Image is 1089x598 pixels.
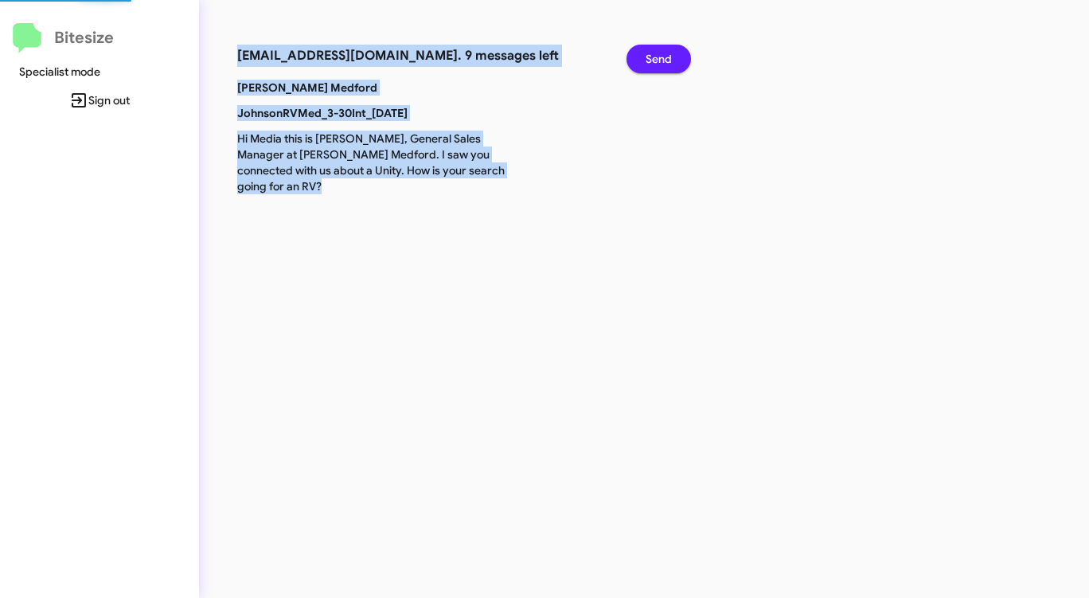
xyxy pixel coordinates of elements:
[13,23,114,53] a: Bitesize
[225,131,537,194] p: Hi Media this is [PERSON_NAME], General Sales Manager at [PERSON_NAME] Medford. I saw you connect...
[626,45,691,73] button: Send
[646,45,672,73] span: Send
[237,106,408,120] b: JohnsonRVMed_3-30Int_[DATE]
[237,45,603,67] h3: [EMAIL_ADDRESS][DOMAIN_NAME]. 9 messages left
[13,86,186,115] span: Sign out
[237,80,377,95] b: [PERSON_NAME] Medford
